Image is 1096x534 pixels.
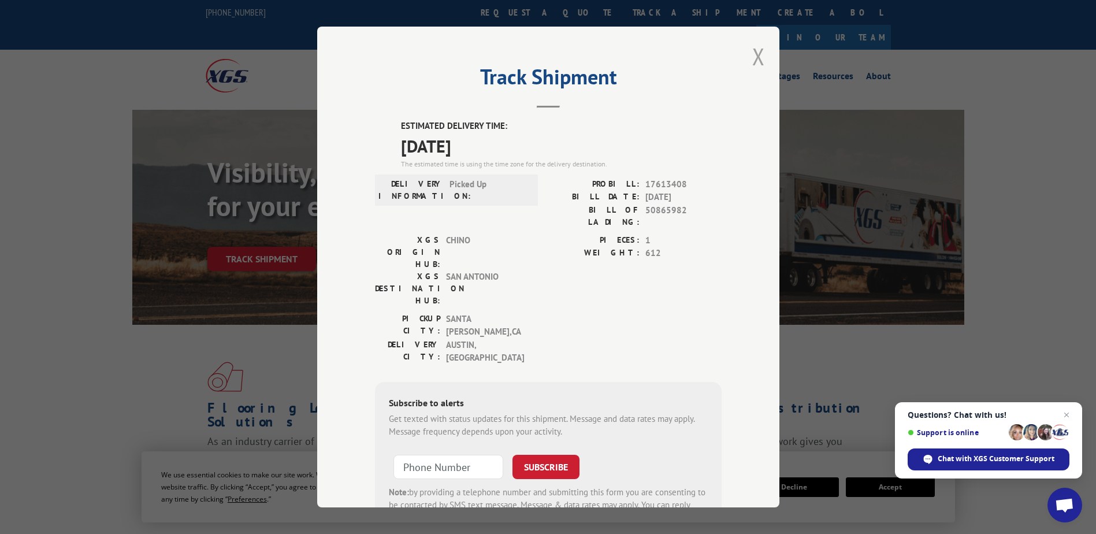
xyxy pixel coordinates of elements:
[938,454,1054,464] span: Chat with XGS Customer Support
[645,178,722,191] span: 17613408
[446,313,524,339] span: SANTA [PERSON_NAME] , CA
[512,455,579,479] button: SUBSCRIBE
[645,204,722,228] span: 50865982
[389,396,708,413] div: Subscribe to alerts
[548,191,640,204] label: BILL DATE:
[446,234,524,270] span: CHINO
[389,413,708,439] div: Get texted with status updates for this shipment. Message and data rates may apply. Message frequ...
[645,234,722,247] span: 1
[645,247,722,260] span: 612
[375,270,440,307] label: XGS DESTINATION HUB:
[908,448,1069,470] div: Chat with XGS Customer Support
[908,428,1005,437] span: Support is online
[389,486,708,525] div: by providing a telephone number and submitting this form you are consenting to be contacted by SM...
[1047,488,1082,522] div: Open chat
[401,133,722,159] span: [DATE]
[548,178,640,191] label: PROBILL:
[752,41,765,72] button: Close modal
[446,339,524,365] span: AUSTIN , [GEOGRAPHIC_DATA]
[449,178,527,202] span: Picked Up
[393,455,503,479] input: Phone Number
[375,69,722,91] h2: Track Shipment
[548,234,640,247] label: PIECES:
[548,204,640,228] label: BILL OF LADING:
[645,191,722,204] span: [DATE]
[401,120,722,133] label: ESTIMATED DELIVERY TIME:
[375,313,440,339] label: PICKUP CITY:
[548,247,640,260] label: WEIGHT:
[378,178,444,202] label: DELIVERY INFORMATION:
[375,234,440,270] label: XGS ORIGIN HUB:
[908,410,1069,420] span: Questions? Chat with us!
[401,159,722,169] div: The estimated time is using the time zone for the delivery destination.
[1060,408,1073,422] span: Close chat
[389,487,409,498] strong: Note:
[446,270,524,307] span: SAN ANTONIO
[375,339,440,365] label: DELIVERY CITY:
